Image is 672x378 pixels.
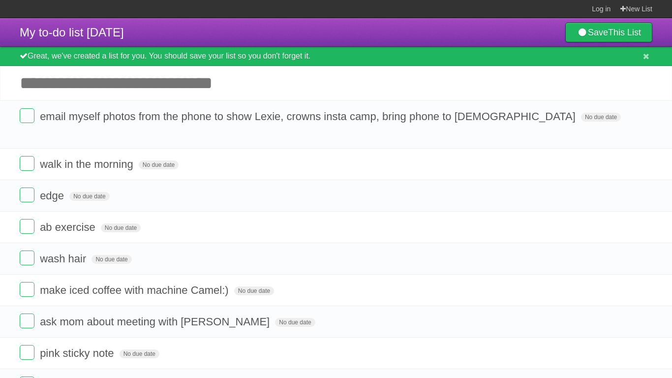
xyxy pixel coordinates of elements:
span: My to-do list [DATE] [20,26,124,39]
span: pink sticky note [40,347,116,359]
span: No due date [139,160,179,169]
span: No due date [92,255,131,264]
span: No due date [69,192,109,201]
label: Done [20,282,34,297]
label: Done [20,156,34,171]
b: This List [608,28,641,37]
span: No due date [275,318,315,327]
span: edge [40,189,66,202]
label: Done [20,188,34,202]
label: Done [20,345,34,360]
span: make iced coffee with machine Camel:) [40,284,231,296]
a: SaveThis List [565,23,652,42]
label: Done [20,108,34,123]
span: ask mom about meeting with [PERSON_NAME] [40,315,272,328]
span: No due date [101,223,141,232]
label: Done [20,251,34,265]
span: No due date [120,349,159,358]
span: ab exercise [40,221,98,233]
span: walk in the morning [40,158,136,170]
label: Done [20,314,34,328]
span: email myself photos from the phone to show Lexie, crowns insta camp, bring phone to [DEMOGRAPHIC_... [40,110,578,123]
span: No due date [234,286,274,295]
span: wash hair [40,252,89,265]
label: Done [20,219,34,234]
span: No due date [581,113,621,122]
